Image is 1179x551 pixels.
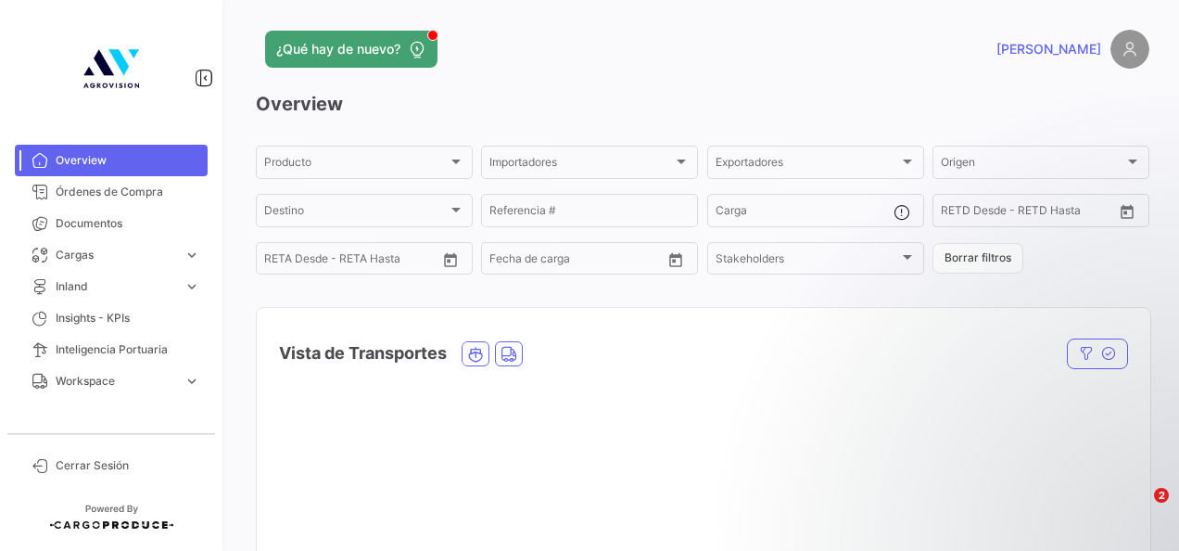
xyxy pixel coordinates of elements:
[56,457,200,474] span: Cerrar Sesión
[15,176,208,208] a: Órdenes de Compra
[56,184,200,200] span: Órdenes de Compra
[15,302,208,334] a: Insights - KPIs
[496,342,522,365] button: Land
[1154,488,1169,503] span: 2
[489,255,491,268] input: Desde
[956,207,1038,220] input: Hasta
[941,207,943,220] input: Desde
[1116,488,1160,532] iframe: Intercom live chat
[996,40,1101,58] span: [PERSON_NAME]
[941,159,1124,172] span: Origen
[56,247,176,263] span: Cargas
[276,40,400,58] span: ¿Qué hay de nuevo?
[15,334,208,365] a: Inteligencia Portuaria
[1110,30,1149,69] img: placeholder-user.png
[662,246,690,274] button: Open calendar
[56,373,176,390] span: Workspace
[184,247,200,263] span: expand_more
[184,373,200,390] span: expand_more
[15,208,208,239] a: Documentos
[184,278,200,295] span: expand_more
[264,255,266,268] input: Desde
[256,91,1149,117] h3: Overview
[1113,198,1141,225] button: Open calendar
[15,145,208,176] a: Overview
[279,255,361,268] input: Hasta
[463,342,488,365] button: Ocean
[265,31,437,68] button: ¿Qué hay de nuevo?
[716,255,899,268] span: Stakeholders
[437,246,464,274] button: Open calendar
[56,310,200,327] span: Insights - KPIs
[65,22,158,115] img: 4b7f8542-3a82-4138-a362-aafd166d3a59.jpg
[56,341,200,358] span: Inteligencia Portuaria
[716,159,899,172] span: Exportadores
[56,152,200,169] span: Overview
[56,278,176,295] span: Inland
[264,159,448,172] span: Producto
[504,255,587,268] input: Hasta
[56,215,200,232] span: Documentos
[932,243,1023,274] button: Borrar filtros
[489,159,673,172] span: Importadores
[279,340,447,366] h4: Vista de Transportes
[264,207,448,220] span: Destino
